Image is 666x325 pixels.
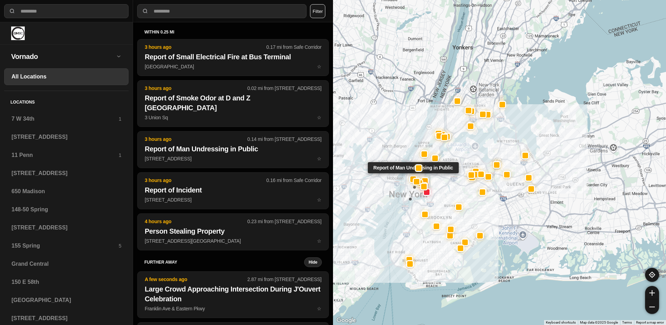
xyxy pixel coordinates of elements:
button: Keyboard shortcuts [546,320,576,325]
img: zoom-in [649,290,655,296]
p: [GEOGRAPHIC_DATA] [145,63,322,70]
a: 3 hours ago0.02 mi from [STREET_ADDRESS]Report of Smoke Odor at D and Z [GEOGRAPHIC_DATA]3 Union ... [137,114,329,120]
span: star [317,197,322,203]
button: 3 hours ago0.17 mi from Safe CorridorReport of Small Electrical Fire at Bus Terminal[GEOGRAPHIC_D... [137,39,329,76]
p: 3 hours ago [145,136,247,143]
p: [STREET_ADDRESS] [145,155,322,162]
a: A few seconds ago2.87 mi from [STREET_ADDRESS]Large Crowd Approaching Intersection During J'Ouver... [137,305,329,311]
p: 0.02 mi from [STREET_ADDRESS] [247,85,322,92]
h2: Vornado [11,52,116,61]
button: zoom-in [645,286,659,300]
p: 3 hours ago [145,177,266,184]
h3: 148-50 Spring [11,205,121,214]
p: 0.16 mi from Safe Corridor [266,177,322,184]
h2: Report of Smoke Odor at D and Z [GEOGRAPHIC_DATA] [145,93,322,113]
a: 148-50 Spring [4,201,129,218]
button: 4 hours ago0.23 mi from [STREET_ADDRESS]Person Stealing Property[STREET_ADDRESS][GEOGRAPHIC_DATA]... [137,213,329,250]
img: recenter [649,272,655,278]
span: Map data ©2025 Google [580,320,618,324]
p: 1 [119,152,122,159]
h3: 155 Spring [11,242,119,250]
p: 2.87 mi from [STREET_ADDRESS] [247,276,322,283]
a: 7 W 34th1 [4,111,129,127]
small: Hide [309,259,317,265]
span: star [317,156,322,161]
a: 650 Madison [4,183,129,200]
a: 150 E 58th [4,274,129,290]
h3: 150 E 58th [11,278,121,286]
a: 4 hours ago0.23 mi from [STREET_ADDRESS]Person Stealing Property[STREET_ADDRESS][GEOGRAPHIC_DATA]... [137,238,329,244]
span: star [317,238,322,244]
span: star [317,306,322,311]
button: zoom-out [645,300,659,314]
h3: Grand Central [11,260,121,268]
h2: Person Stealing Property [145,226,322,236]
img: search [142,8,149,15]
h5: Locations [4,91,129,111]
span: star [317,115,322,120]
a: [GEOGRAPHIC_DATA] [4,292,129,309]
a: 11 Penn1 [4,147,129,164]
button: Filter [310,4,325,18]
button: Hide [304,257,322,267]
img: zoom-out [649,304,655,310]
img: search [9,8,16,15]
h3: [STREET_ADDRESS] [11,169,121,177]
button: 3 hours ago0.16 mi from Safe CorridorReport of Incident[STREET_ADDRESS]star [137,172,329,209]
h3: 650 Madison [11,187,121,196]
h2: Report of Small Electrical Fire at Bus Terminal [145,52,322,62]
p: 4 hours ago [145,218,247,225]
img: open [116,53,122,59]
a: [STREET_ADDRESS] [4,165,129,182]
button: Report of Man Undressing in Public [409,175,417,183]
button: recenter [645,268,659,282]
button: A few seconds ago2.87 mi from [STREET_ADDRESS]Large Crowd Approaching Intersection During J'Ouver... [137,271,329,318]
a: All Locations [4,68,129,85]
a: 3 hours ago0.17 mi from Safe CorridorReport of Small Electrical Fire at Bus Terminal[GEOGRAPHIC_D... [137,63,329,69]
button: 3 hours ago0.02 mi from [STREET_ADDRESS]Report of Smoke Odor at D and Z [GEOGRAPHIC_DATA]3 Union ... [137,80,329,127]
p: 3 Union Sq [145,114,322,121]
a: 3 hours ago0.14 mi from [STREET_ADDRESS]Report of Man Undressing in Public[STREET_ADDRESS]star [137,156,329,161]
a: [STREET_ADDRESS] [4,219,129,236]
h3: 11 Penn [11,151,119,159]
p: 0.14 mi from [STREET_ADDRESS] [247,136,322,143]
a: Grand Central [4,256,129,272]
img: Google [335,316,358,325]
p: [STREET_ADDRESS] [145,196,322,203]
a: 3 hours ago0.16 mi from Safe CorridorReport of Incident[STREET_ADDRESS]star [137,197,329,203]
span: star [317,64,322,69]
a: Terms (opens in new tab) [622,320,632,324]
p: 0.17 mi from Safe Corridor [266,44,322,51]
div: Report of Man Undressing in Public [368,162,459,173]
p: 1 [119,115,122,122]
p: 3 hours ago [145,44,266,51]
h2: Report of Man Undressing in Public [145,144,322,154]
h3: [STREET_ADDRESS] [11,314,121,323]
h3: All Locations [11,73,121,81]
h3: [GEOGRAPHIC_DATA] [11,296,121,304]
p: Franklin Ave & Eastern Pkwy [145,305,322,312]
h5: further away [144,259,304,265]
p: [STREET_ADDRESS][GEOGRAPHIC_DATA] [145,237,322,244]
h2: Report of Incident [145,185,322,195]
p: 3 hours ago [145,85,247,92]
h5: within 0.25 mi [144,29,322,35]
a: 155 Spring5 [4,237,129,254]
img: logo [11,27,25,40]
h2: Large Crowd Approaching Intersection During J'Ouvert Celebration [145,284,322,304]
h3: [STREET_ADDRESS] [11,133,121,141]
p: A few seconds ago [145,276,247,283]
p: 5 [119,242,122,249]
a: Report a map error [636,320,664,324]
a: Open this area in Google Maps (opens a new window) [335,316,358,325]
a: [STREET_ADDRESS] [4,129,129,145]
h3: 7 W 34th [11,115,119,123]
button: 3 hours ago0.14 mi from [STREET_ADDRESS]Report of Man Undressing in Public[STREET_ADDRESS]star [137,131,329,168]
h3: [STREET_ADDRESS] [11,224,121,232]
p: 0.23 mi from [STREET_ADDRESS] [247,218,322,225]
